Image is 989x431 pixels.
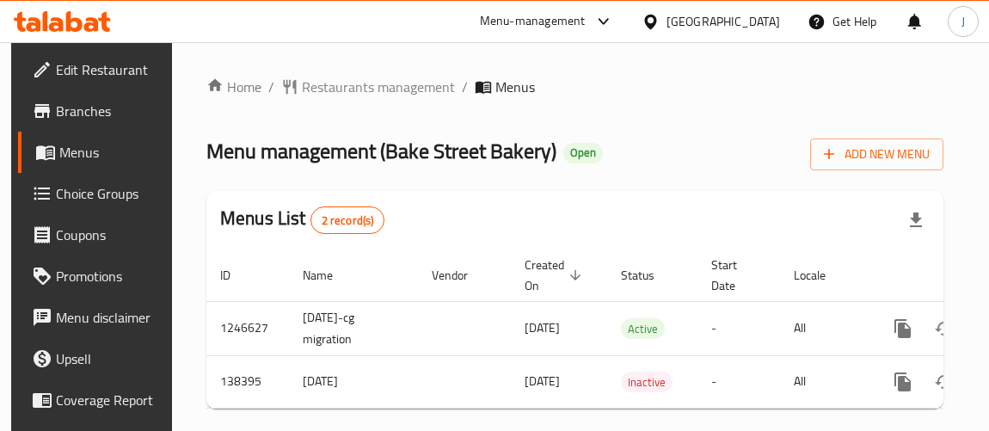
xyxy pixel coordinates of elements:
a: Choice Groups [18,173,176,214]
span: Created On [525,255,587,296]
span: Active [621,319,665,339]
div: Open [563,143,603,163]
span: [DATE] [525,317,560,339]
a: Edit Restaurant [18,49,176,90]
div: Inactive [621,372,673,392]
td: All [780,355,869,408]
td: [DATE]-cg migration [289,301,418,355]
span: ID [220,265,253,286]
td: [DATE] [289,355,418,408]
span: [DATE] [525,370,560,392]
span: Start Date [711,255,759,296]
span: 2 record(s) [311,212,384,229]
div: Total records count [310,206,385,234]
a: Restaurants management [281,77,455,97]
button: Change Status [924,308,965,349]
span: J [961,12,965,31]
a: Home [206,77,261,97]
span: Add New Menu [824,144,930,165]
span: Edit Restaurant [56,59,163,80]
td: All [780,301,869,355]
span: Menu management ( Bake Street Bakery ) [206,132,556,170]
button: more [882,308,924,349]
a: Menus [18,132,176,173]
a: Menu disclaimer [18,297,176,338]
span: Coverage Report [56,390,163,410]
td: - [697,355,780,408]
nav: breadcrumb [206,77,943,97]
a: Branches [18,90,176,132]
div: [GEOGRAPHIC_DATA] [666,12,780,31]
span: Branches [56,101,163,121]
button: more [882,361,924,403]
span: Locale [794,265,848,286]
span: Menus [59,142,163,163]
span: Coupons [56,225,163,245]
span: Upsell [56,348,163,369]
span: Inactive [621,373,673,392]
span: Open [563,145,603,160]
span: Vendor [432,265,490,286]
span: Menu disclaimer [56,307,163,328]
div: Menu-management [480,11,586,32]
span: Choice Groups [56,183,163,204]
h2: Menus List [220,206,384,234]
div: Export file [895,200,937,241]
span: Name [303,265,355,286]
li: / [462,77,468,97]
td: 1246627 [206,301,289,355]
span: Restaurants management [302,77,455,97]
a: Promotions [18,256,176,297]
td: - [697,301,780,355]
span: Promotions [56,266,163,286]
li: / [268,77,274,97]
button: Change Status [924,361,965,403]
button: Add New Menu [810,139,943,170]
td: 138395 [206,355,289,408]
a: Upsell [18,338,176,379]
div: Active [621,318,665,339]
a: Coupons [18,214,176,256]
span: Menus [495,77,535,97]
span: Status [621,265,677,286]
a: Coverage Report [18,379,176,421]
